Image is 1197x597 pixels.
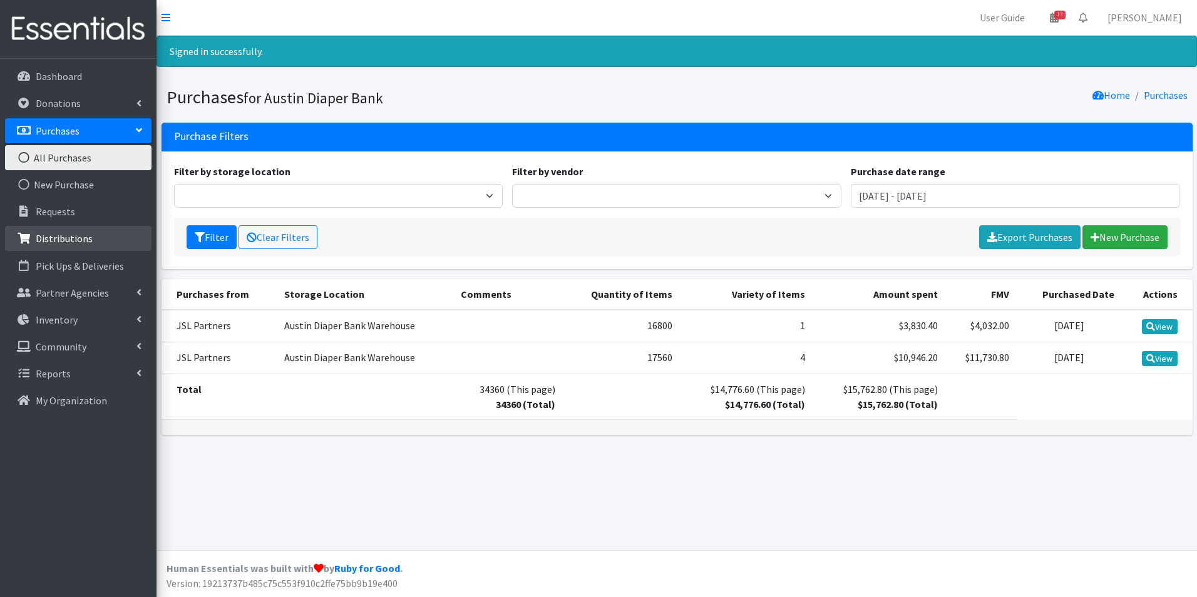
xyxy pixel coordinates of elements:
td: $4,032.00 [945,310,1017,342]
td: Austin Diaper Bank Warehouse [277,342,453,374]
a: Donations [5,91,152,116]
strong: 34360 (Total) [496,398,555,411]
span: 13 [1054,11,1066,19]
a: Ruby for Good [334,562,400,574]
a: New Purchase [1082,225,1168,249]
input: January 1, 2011 - December 31, 2011 [851,184,1180,208]
th: FMV [945,279,1017,310]
p: Reports [36,367,71,380]
h3: Purchase Filters [174,130,249,143]
th: Amount spent [813,279,945,310]
small: for Austin Diaper Bank [244,89,383,107]
td: Austin Diaper Bank Warehouse [277,310,453,342]
p: Dashboard [36,70,82,83]
a: Export Purchases [979,225,1081,249]
strong: $15,762.80 (Total) [858,398,938,411]
span: Version: 19213737b485c75c553f910c2ffe75bb9b19e400 [167,577,398,589]
p: Purchases [36,125,80,137]
th: Actions [1122,279,1192,310]
td: 4 [680,342,813,374]
a: New Purchase [5,172,152,197]
p: Donations [36,97,81,110]
a: All Purchases [5,145,152,170]
a: Dashboard [5,64,152,89]
td: $15,762.80 (This page) [813,374,945,419]
td: 17560 [563,342,680,374]
p: Distributions [36,232,93,245]
label: Filter by vendor [512,164,583,179]
a: 13 [1040,5,1069,30]
a: Community [5,334,152,359]
a: Requests [5,199,152,224]
th: Comments [453,279,563,310]
a: Home [1092,89,1130,101]
th: Purchased Date [1017,279,1122,310]
td: $10,946.20 [813,342,945,374]
td: $14,776.60 (This page) [680,374,813,419]
a: Pick Ups & Deliveries [5,253,152,278]
p: Community [36,340,86,353]
strong: Total [177,383,202,395]
td: 34360 (This page) [453,374,563,419]
th: Purchases from [162,279,277,310]
label: Filter by storage location [174,164,290,179]
a: Clear Filters [239,225,317,249]
img: HumanEssentials [5,8,152,50]
label: Purchase date range [851,164,945,179]
a: User Guide [970,5,1035,30]
a: Purchases [5,118,152,143]
p: Partner Agencies [36,287,109,299]
strong: Human Essentials was built with by . [167,562,403,574]
h1: Purchases [167,86,672,108]
th: Quantity of Items [563,279,680,310]
p: Pick Ups & Deliveries [36,260,124,272]
th: Variety of Items [680,279,813,310]
a: Partner Agencies [5,280,152,305]
a: View [1142,319,1178,334]
td: [DATE] [1017,342,1122,374]
td: $11,730.80 [945,342,1017,374]
p: Inventory [36,314,78,326]
a: Reports [5,361,152,386]
a: Inventory [5,307,152,332]
a: Distributions [5,226,152,251]
a: My Organization [5,388,152,413]
td: $3,830.40 [813,310,945,342]
p: My Organization [36,394,107,407]
td: 16800 [563,310,680,342]
div: Signed in successfully. [157,36,1197,67]
p: Requests [36,205,75,218]
button: Filter [187,225,237,249]
td: JSL Partners [162,342,277,374]
th: Storage Location [277,279,453,310]
td: 1 [680,310,813,342]
a: View [1142,351,1178,366]
td: JSL Partners [162,310,277,342]
a: [PERSON_NAME] [1097,5,1192,30]
a: Purchases [1144,89,1188,101]
strong: $14,776.60 (Total) [725,398,805,411]
td: [DATE] [1017,310,1122,342]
